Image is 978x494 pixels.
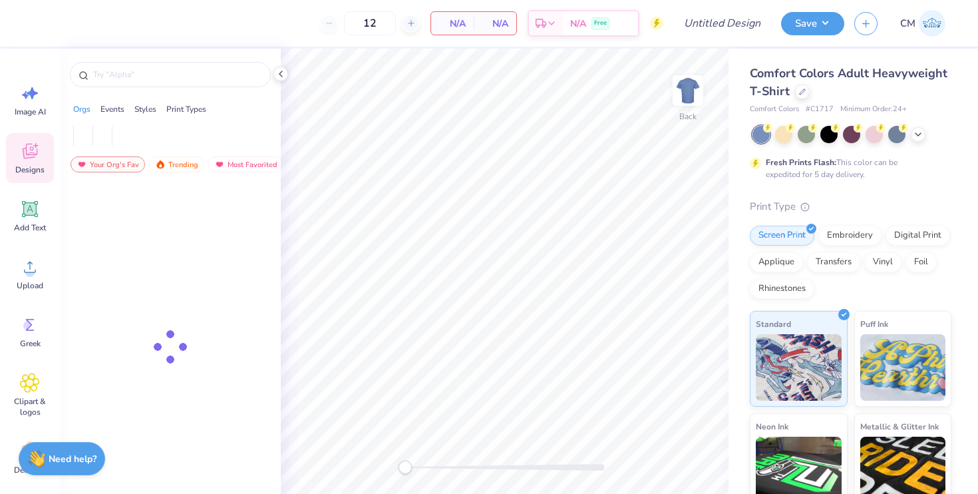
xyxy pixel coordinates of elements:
span: N/A [482,17,508,31]
input: Untitled Design [673,10,771,37]
img: Back [675,77,701,104]
div: Print Type [750,199,951,214]
div: Rhinestones [750,279,814,299]
span: Comfort Colors [750,104,799,115]
div: Trending [149,156,204,172]
span: Neon Ink [756,419,788,433]
span: Standard [756,317,791,331]
img: most_fav.gif [77,160,87,169]
span: N/A [570,17,586,31]
span: Decorate [14,465,46,475]
img: trending.gif [155,160,166,169]
div: This color can be expedited for 5 day delivery. [766,156,929,180]
strong: Need help? [49,453,96,465]
div: Embroidery [818,226,882,246]
div: Most Favorited [208,156,283,172]
span: Add Text [14,222,46,233]
img: Camryn Michael [919,10,945,37]
img: Puff Ink [860,334,946,401]
div: Digital Print [886,226,950,246]
a: CM [894,10,951,37]
span: Free [594,19,607,28]
input: – – [344,11,396,35]
img: Standard [756,334,842,401]
div: Back [679,111,697,123]
span: CM [900,16,915,31]
div: Screen Print [750,226,814,246]
strong: Fresh Prints Flash: [766,157,836,168]
div: Accessibility label [399,461,412,474]
div: Orgs [73,103,90,115]
span: Metallic & Glitter Ink [860,419,939,433]
input: Try "Alpha" [92,68,262,81]
div: Events [100,103,124,115]
span: Comfort Colors Adult Heavyweight T-Shirt [750,65,947,99]
div: Your Org's Fav [71,156,145,172]
span: # C1717 [806,104,834,115]
span: Upload [17,280,43,291]
div: Print Types [166,103,206,115]
span: Greek [20,338,41,349]
span: Clipart & logos [8,396,52,417]
div: Foil [905,252,937,272]
span: Minimum Order: 24 + [840,104,907,115]
img: most_fav.gif [214,160,225,169]
div: Transfers [807,252,860,272]
button: Save [781,12,844,35]
div: Styles [134,103,156,115]
span: Designs [15,164,45,175]
span: Puff Ink [860,317,888,331]
span: N/A [439,17,466,31]
span: Image AI [15,107,46,117]
div: Vinyl [864,252,901,272]
div: Applique [750,252,803,272]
